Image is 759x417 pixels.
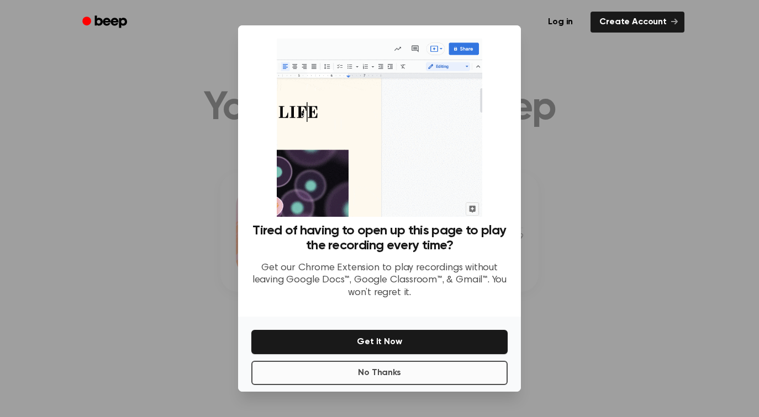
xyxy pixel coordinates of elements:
[251,262,508,300] p: Get our Chrome Extension to play recordings without leaving Google Docs™, Google Classroom™, & Gm...
[251,223,508,253] h3: Tired of having to open up this page to play the recording every time?
[75,12,137,33] a: Beep
[251,361,508,385] button: No Thanks
[591,12,684,33] a: Create Account
[537,9,584,35] a: Log in
[251,330,508,354] button: Get It Now
[277,39,482,217] img: Beep extension in action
